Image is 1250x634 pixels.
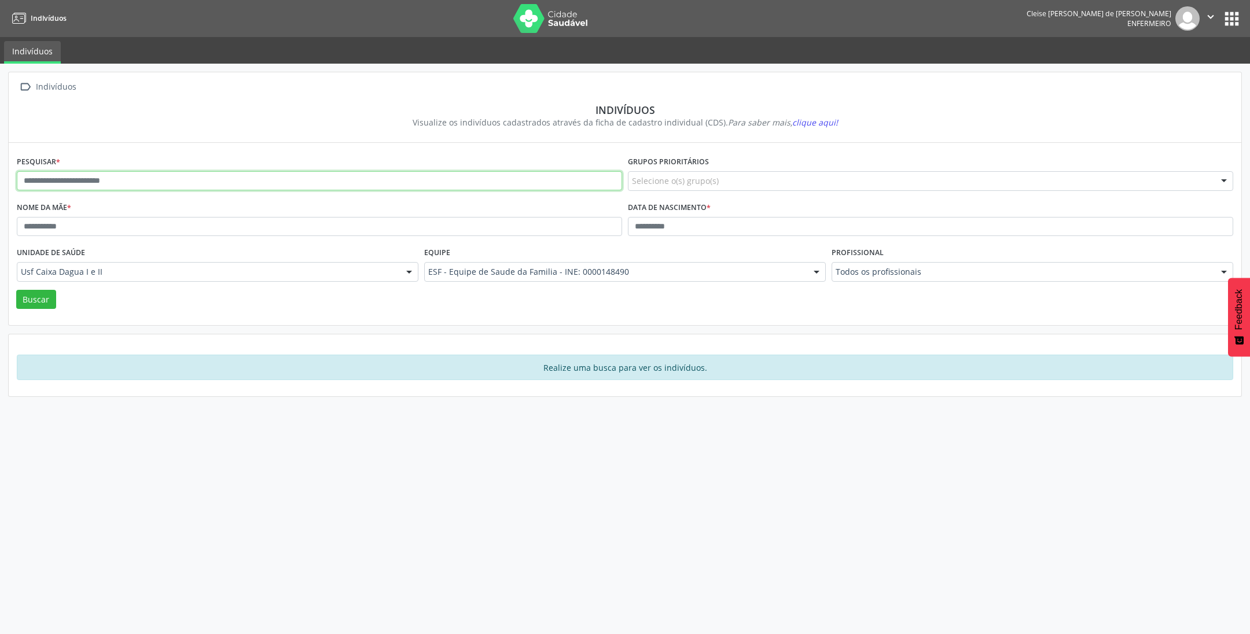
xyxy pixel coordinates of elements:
[728,117,838,128] i: Para saber mais,
[31,13,67,23] span: Indivíduos
[428,266,802,278] span: ESF - Equipe de Saude da Familia - INE: 0000148490
[632,175,719,187] span: Selecione o(s) grupo(s)
[1204,10,1217,23] i: 
[17,199,71,217] label: Nome da mãe
[4,41,61,64] a: Indivíduos
[628,199,711,217] label: Data de nascimento
[34,79,78,95] div: Indivíduos
[17,355,1233,380] div: Realize uma busca para ver os indivíduos.
[1127,19,1171,28] span: Enfermeiro
[1027,9,1171,19] div: Cleise [PERSON_NAME] de [PERSON_NAME]
[8,9,67,28] a: Indivíduos
[17,79,78,95] a:  Indivíduos
[21,266,395,278] span: Usf Caixa Dagua I e II
[17,244,85,262] label: Unidade de saúde
[25,104,1225,116] div: Indivíduos
[1175,6,1200,31] img: img
[16,290,56,309] button: Buscar
[1200,6,1222,31] button: 
[1234,289,1244,330] span: Feedback
[17,153,60,171] label: Pesquisar
[1228,278,1250,356] button: Feedback - Mostrar pesquisa
[17,79,34,95] i: 
[424,244,450,262] label: Equipe
[836,266,1209,278] span: Todos os profissionais
[25,116,1225,128] div: Visualize os indivíduos cadastrados através da ficha de cadastro individual (CDS).
[832,244,884,262] label: Profissional
[628,153,709,171] label: Grupos prioritários
[1222,9,1242,29] button: apps
[792,117,838,128] span: clique aqui!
